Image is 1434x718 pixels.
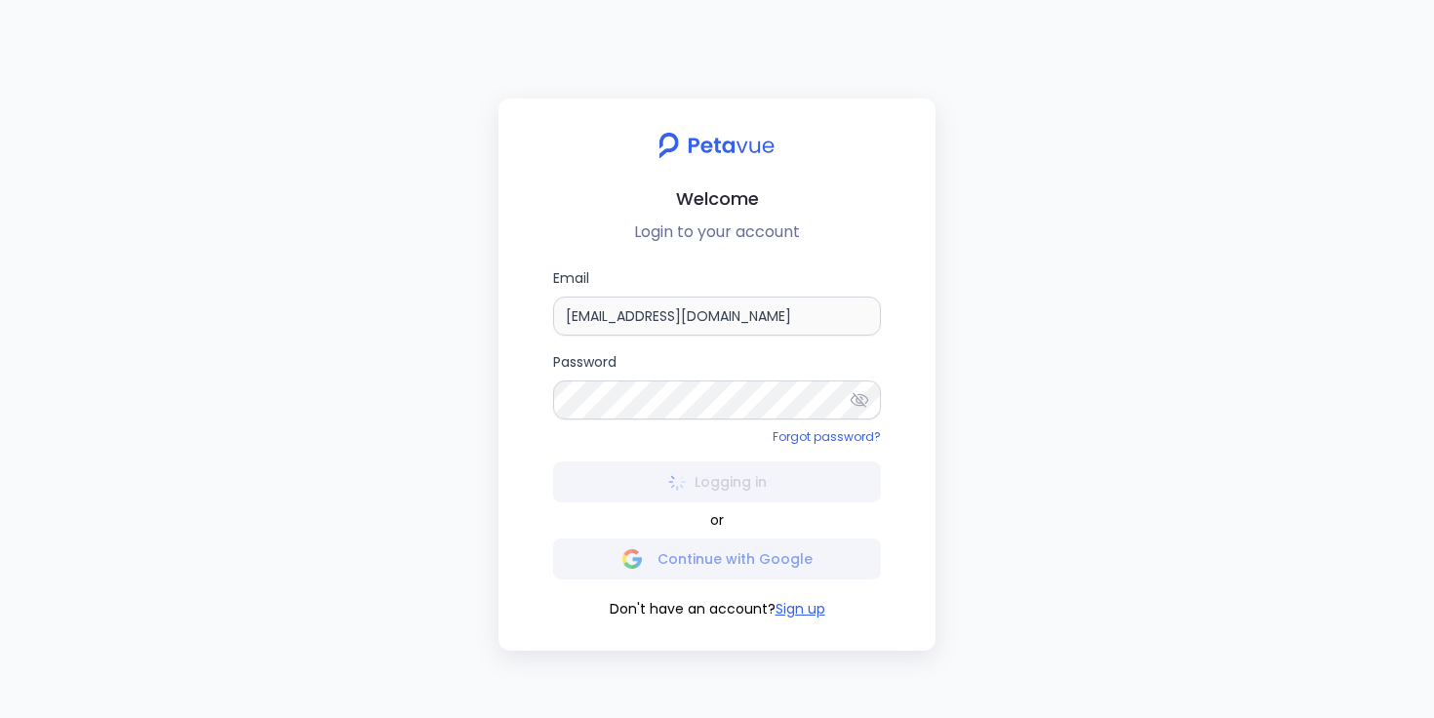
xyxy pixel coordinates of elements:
[553,380,881,419] input: Password
[514,184,920,213] h2: Welcome
[646,122,787,169] img: petavue logo
[553,297,881,336] input: Email
[610,599,776,619] span: Don't have an account?
[514,220,920,244] p: Login to your account
[773,428,881,445] a: Forgot password?
[553,351,881,419] label: Password
[710,510,724,531] span: or
[776,599,825,619] button: Sign up
[553,267,881,336] label: Email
